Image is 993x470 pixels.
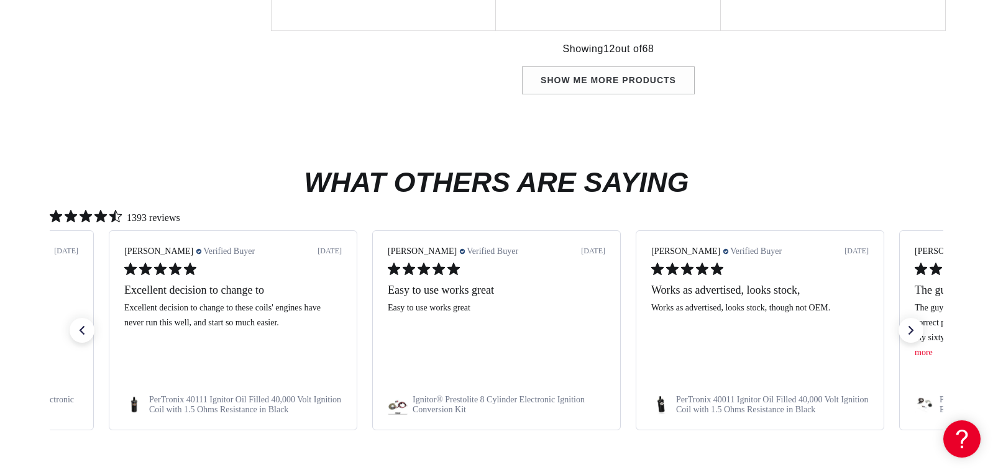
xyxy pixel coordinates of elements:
[50,230,943,430] div: carousel with 7 slides
[388,282,605,298] div: Easy to use works great
[124,301,342,387] div: Excellent decision to change to these coils' engines have never run this well, and start so much ...
[50,210,180,225] div: 4.6740847 star rating
[124,246,193,256] span: [PERSON_NAME]
[899,318,923,343] div: next slide
[562,41,654,57] span: Showing 12 out of 68
[651,301,869,387] div: Works as advertised, looks stock, though not OEM.
[636,230,884,430] div: slide 2 out of 7
[70,318,94,343] div: previous slide
[522,66,695,94] div: Show me more products
[203,246,255,256] span: Verified Buyer
[388,395,605,415] div: Navigate to Ignitor® Prestolite 8 Cylinder Electronic Ignition Conversion Kit
[676,395,869,415] span: PerTronix 40011 Ignitor Oil Filled 40,000 Volt Ignition Coil with 1.5 Ohms Resistance in Black
[467,246,518,256] span: Verified Buyer
[318,246,342,256] div: [DATE]
[413,395,605,415] span: Ignitor® Prestolite 8 Cylinder Electronic Ignition Conversion Kit
[651,395,869,415] div: Navigate to PerTronix 40011 Ignitor Oil Filled 40,000 Volt Ignition Coil with 1.5 Ohms Resistance...
[54,246,78,256] div: [DATE]
[388,301,605,387] div: Easy to use works great
[124,282,342,298] div: Excellent decision to change to
[844,246,869,256] div: [DATE]
[124,395,342,415] div: Navigate to PerTronix 40111 Ignitor Oil Filled 40,000 Volt Ignition Coil with 1.5 Ohms Resistance...
[124,395,144,415] img: https://cdn-yotpo-images-production.yotpo.com/Product/407425969/341960192/square.jpg?1687777722
[651,395,671,415] img: https://cdn-yotpo-images-production.yotpo.com/Product/407426822/341959540/square.jpg?1756415693
[915,246,984,256] span: [PERSON_NAME]
[915,395,935,415] img: https://cdn-yotpo-images-production.yotpo.com/Product/407428528/341967743/square.jpg?1707934881
[109,230,357,430] div: slide 7 out of 7
[730,246,782,256] span: Verified Buyer
[127,210,180,225] span: 1393 reviews
[149,395,342,415] span: PerTronix 40111 Ignitor Oil Filled 40,000 Volt Ignition Coil with 1.5 Ohms Resistance in Black
[304,170,689,195] h2: What Others Are Saying
[388,246,457,256] span: [PERSON_NAME]
[388,395,408,415] img: https://cdn-yotpo-images-production.yotpo.com/Product/407427832/341959914/square.jpg?1708052436
[651,246,720,256] span: [PERSON_NAME]
[372,230,621,430] div: slide 1 out of 7
[581,246,605,256] div: [DATE]
[651,282,869,298] div: Works as advertised, looks stock,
